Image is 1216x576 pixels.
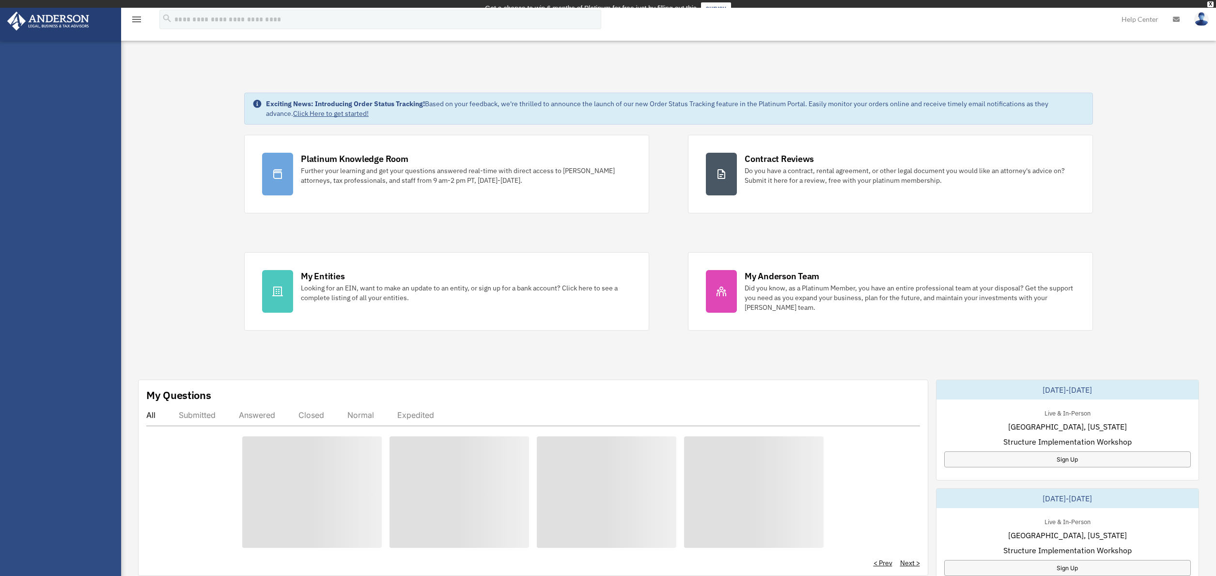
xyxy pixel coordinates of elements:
[1003,544,1132,556] span: Structure Implementation Workshop
[244,135,649,213] a: Platinum Knowledge Room Further your learning and get your questions answered real-time with dire...
[131,14,142,25] i: menu
[745,270,819,282] div: My Anderson Team
[688,252,1093,331] a: My Anderson Team Did you know, as a Platinum Member, you have an entire professional team at your...
[146,410,156,420] div: All
[347,410,374,420] div: Normal
[485,2,697,14] div: Get a chance to win 6 months of Platinum for free just by filling out this
[293,109,369,118] a: Click Here to get started!
[688,135,1093,213] a: Contract Reviews Do you have a contract, rental agreement, or other legal document you would like...
[301,166,631,185] div: Further your learning and get your questions answered real-time with direct access to [PERSON_NAM...
[266,99,1085,118] div: Based on your feedback, we're thrilled to announce the launch of our new Order Status Tracking fe...
[244,252,649,331] a: My Entities Looking for an EIN, want to make an update to an entity, or sign up for a bank accoun...
[873,558,892,568] a: < Prev
[1008,421,1127,432] span: [GEOGRAPHIC_DATA], [US_STATE]
[179,410,216,420] div: Submitted
[1194,12,1209,26] img: User Pic
[131,17,142,25] a: menu
[936,380,1199,400] div: [DATE]-[DATE]
[162,13,172,24] i: search
[301,283,631,303] div: Looking for an EIN, want to make an update to an entity, or sign up for a bank account? Click her...
[397,410,434,420] div: Expedited
[1207,1,1214,7] div: close
[944,451,1191,467] a: Sign Up
[146,388,211,402] div: My Questions
[745,153,814,165] div: Contract Reviews
[1003,436,1132,448] span: Structure Implementation Workshop
[298,410,324,420] div: Closed
[4,12,92,31] img: Anderson Advisors Platinum Portal
[900,558,920,568] a: Next >
[266,99,425,108] strong: Exciting News: Introducing Order Status Tracking!
[1008,529,1127,541] span: [GEOGRAPHIC_DATA], [US_STATE]
[1037,516,1098,526] div: Live & In-Person
[1037,407,1098,417] div: Live & In-Person
[936,489,1199,508] div: [DATE]-[DATE]
[944,560,1191,576] a: Sign Up
[745,283,1075,312] div: Did you know, as a Platinum Member, you have an entire professional team at your disposal? Get th...
[745,166,1075,185] div: Do you have a contract, rental agreement, or other legal document you would like an attorney's ad...
[301,153,408,165] div: Platinum Knowledge Room
[239,410,275,420] div: Answered
[301,270,344,282] div: My Entities
[701,2,731,14] a: survey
